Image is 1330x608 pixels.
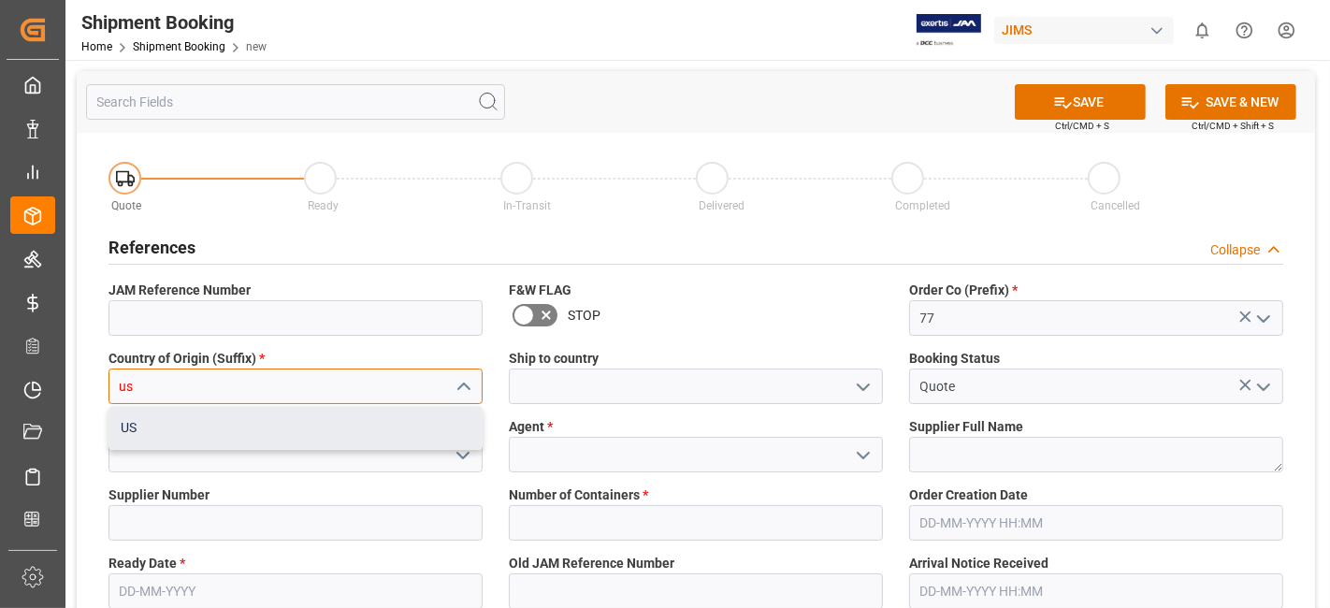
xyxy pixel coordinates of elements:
button: Help Center [1223,9,1265,51]
a: Home [81,40,112,53]
h2: References [108,235,195,260]
span: Booking Status [909,349,1000,369]
span: Number of Containers [509,485,648,505]
button: open menu [1249,304,1277,333]
span: Completed [895,199,950,212]
button: close menu [448,372,476,401]
a: Shipment Booking [133,40,225,53]
button: open menu [448,441,476,470]
span: Order Co (Prefix) [909,281,1018,300]
button: open menu [848,372,876,401]
span: STOP [568,306,600,326]
span: Ship to country [509,349,599,369]
button: open menu [848,441,876,470]
span: JAM Reference Number [108,281,251,300]
div: US [109,407,482,449]
div: JIMS [994,17,1174,44]
span: Delivered [699,199,745,212]
span: F&W FLAG [509,281,571,300]
span: In-Transit [503,199,551,212]
span: Cancelled [1091,199,1140,212]
span: Old JAM Reference Number [509,554,674,573]
img: Exertis%20JAM%20-%20Email%20Logo.jpg_1722504956.jpg [917,14,981,47]
span: Ready [308,199,339,212]
div: Shipment Booking [81,8,267,36]
button: open menu [1249,372,1277,401]
span: Quote [112,199,142,212]
button: SAVE [1015,84,1146,120]
input: Type to search/select [108,369,483,404]
input: Search Fields [86,84,505,120]
span: Arrival Notice Received [909,554,1048,573]
span: Supplier Full Name [909,417,1023,437]
span: Ready Date [108,554,185,573]
span: Country of Origin (Suffix) [108,349,265,369]
div: Collapse [1210,240,1260,260]
button: show 0 new notifications [1181,9,1223,51]
span: Ctrl/CMD + S [1055,119,1109,133]
span: Supplier Number [108,485,210,505]
span: Ctrl/CMD + Shift + S [1192,119,1274,133]
button: JIMS [994,12,1181,48]
span: Order Creation Date [909,485,1028,505]
button: SAVE & NEW [1165,84,1296,120]
span: Agent [509,417,553,437]
input: DD-MM-YYYY HH:MM [909,505,1283,541]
